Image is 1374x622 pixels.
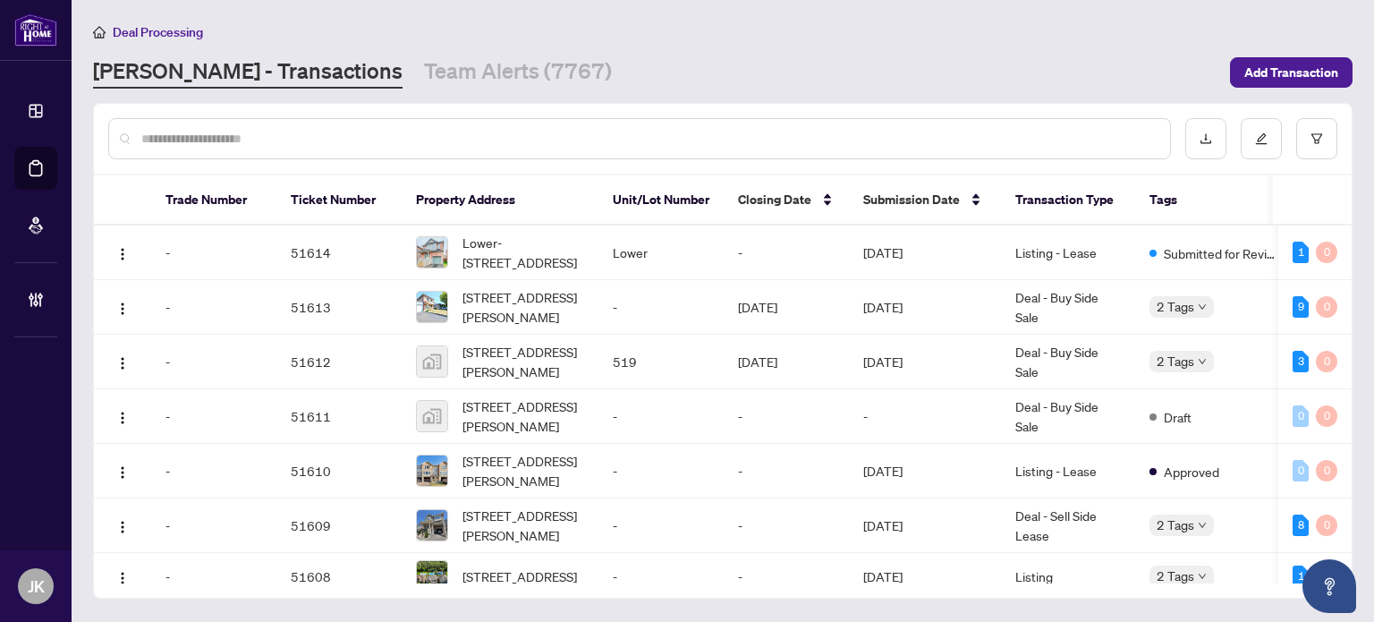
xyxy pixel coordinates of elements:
[849,226,1001,280] td: [DATE]
[724,175,849,226] th: Closing Date
[849,553,1001,601] td: [DATE]
[276,175,402,226] th: Ticket Number
[417,401,447,431] img: thumbnail-img
[276,389,402,444] td: 51611
[108,402,137,430] button: Logo
[1293,566,1309,587] div: 1
[598,553,724,601] td: -
[724,280,849,335] td: [DATE]
[276,226,402,280] td: 51614
[724,389,849,444] td: -
[1164,407,1192,427] span: Draft
[1001,280,1135,335] td: Deal - Buy Side Sale
[151,280,276,335] td: -
[1316,242,1337,263] div: 0
[462,342,584,381] span: [STREET_ADDRESS][PERSON_NAME]
[93,26,106,38] span: home
[598,389,724,444] td: -
[724,553,849,601] td: -
[724,498,849,553] td: -
[151,175,276,226] th: Trade Number
[1293,296,1309,318] div: 9
[849,444,1001,498] td: [DATE]
[115,465,130,480] img: Logo
[462,287,584,327] span: [STREET_ADDRESS][PERSON_NAME]
[424,56,612,89] a: Team Alerts (7767)
[1135,175,1294,226] th: Tags
[1302,559,1356,613] button: Open asap
[462,451,584,490] span: [STREET_ADDRESS][PERSON_NAME]
[276,498,402,553] td: 51609
[1164,243,1280,263] span: Submitted for Review
[1293,351,1309,372] div: 3
[417,292,447,322] img: thumbnail-img
[417,346,447,377] img: thumbnail-img
[1293,242,1309,263] div: 1
[1316,405,1337,427] div: 0
[1310,132,1323,145] span: filter
[151,498,276,553] td: -
[849,389,1001,444] td: -
[863,190,960,209] span: Submission Date
[113,24,203,40] span: Deal Processing
[849,280,1001,335] td: [DATE]
[598,444,724,498] td: -
[115,356,130,371] img: Logo
[724,226,849,280] td: -
[849,175,1001,226] th: Submission Date
[849,498,1001,553] td: [DATE]
[1157,296,1194,317] span: 2 Tags
[93,56,403,89] a: [PERSON_NAME] - Transactions
[1157,515,1194,535] span: 2 Tags
[598,280,724,335] td: -
[108,238,137,267] button: Logo
[151,226,276,280] td: -
[115,571,130,585] img: Logo
[108,293,137,321] button: Logo
[1316,515,1337,536] div: 0
[1001,444,1135,498] td: Listing - Lease
[115,302,130,316] img: Logo
[417,456,447,486] img: thumbnail-img
[108,562,137,591] button: Logo
[276,280,402,335] td: 51613
[1255,132,1268,145] span: edit
[724,444,849,498] td: -
[1296,118,1337,159] button: filter
[1244,58,1338,87] span: Add Transaction
[108,511,137,540] button: Logo
[108,456,137,485] button: Logo
[151,553,276,601] td: -
[417,510,447,541] img: thumbnail-img
[738,190,811,209] span: Closing Date
[1164,462,1219,481] span: Approved
[462,396,584,436] span: [STREET_ADDRESS][PERSON_NAME]
[402,175,598,226] th: Property Address
[28,574,45,599] span: JK
[724,335,849,389] td: [DATE]
[151,444,276,498] td: -
[1198,521,1207,530] span: down
[115,411,130,425] img: Logo
[1293,515,1309,536] div: 8
[1316,351,1337,372] div: 0
[151,389,276,444] td: -
[1293,405,1309,427] div: 0
[598,498,724,553] td: -
[598,335,724,389] td: 519
[462,233,584,272] span: Lower-[STREET_ADDRESS]
[276,444,402,498] td: 51610
[1198,357,1207,366] span: down
[1001,498,1135,553] td: Deal - Sell Side Lease
[1316,296,1337,318] div: 0
[849,335,1001,389] td: [DATE]
[1198,572,1207,581] span: down
[276,335,402,389] td: 51612
[598,226,724,280] td: Lower
[1157,351,1194,371] span: 2 Tags
[151,335,276,389] td: -
[115,247,130,261] img: Logo
[598,175,724,226] th: Unit/Lot Number
[417,237,447,268] img: thumbnail-img
[462,506,584,545] span: [STREET_ADDRESS][PERSON_NAME]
